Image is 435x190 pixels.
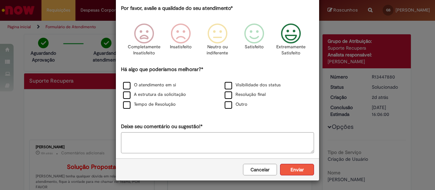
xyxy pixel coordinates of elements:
[170,44,192,50] p: Insatisfeito
[243,164,277,175] button: Cancelar
[280,164,314,175] button: Enviar
[121,66,314,110] div: Há algo que poderíamos melhorar?*
[128,44,160,56] p: Completamente Insatisfeito
[237,18,272,65] div: Satisfeito
[245,44,264,50] p: Satisfeito
[225,82,281,88] label: Visibilidade dos status
[121,123,203,130] label: Deixe seu comentário ou sugestão!*
[121,5,233,12] label: Por favor, avalie a qualidade do seu atendimento*
[276,44,306,56] p: Extremamente Satisfeito
[123,82,176,88] label: O atendimento em si
[123,91,186,98] label: A estrutura da solicitação
[205,44,230,56] p: Neutro ou indiferente
[163,18,198,65] div: Insatisfeito
[123,101,176,108] label: Tempo de Resolução
[126,18,161,65] div: Completamente Insatisfeito
[225,91,266,98] label: Resolução final
[274,18,308,65] div: Extremamente Satisfeito
[200,18,235,65] div: Neutro ou indiferente
[225,101,247,108] label: Outro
